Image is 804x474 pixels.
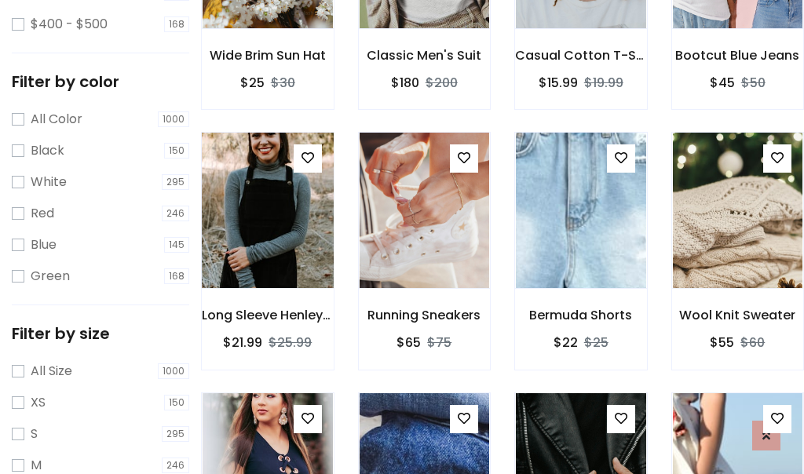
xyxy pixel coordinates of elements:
[515,48,647,63] h6: Casual Cotton T-Shirt
[269,334,312,352] del: $25.99
[31,393,46,412] label: XS
[391,75,419,90] h6: $180
[162,458,189,473] span: 246
[710,335,734,350] h6: $55
[539,75,578,90] h6: $15.99
[740,334,765,352] del: $60
[202,308,334,323] h6: Long Sleeve Henley T-Shirt
[202,48,334,63] h6: Wide Brim Sun Hat
[426,74,458,92] del: $200
[164,268,189,284] span: 168
[31,173,67,191] label: White
[554,335,578,350] h6: $22
[397,335,421,350] h6: $65
[31,362,72,381] label: All Size
[164,237,189,253] span: 145
[31,267,70,286] label: Green
[31,204,54,223] label: Red
[584,74,623,92] del: $19.99
[427,334,451,352] del: $75
[162,206,189,221] span: 246
[12,72,189,91] h5: Filter by color
[162,426,189,442] span: 295
[31,141,64,160] label: Black
[741,74,766,92] del: $50
[162,174,189,190] span: 295
[672,48,804,63] h6: Bootcut Blue Jeans
[31,425,38,443] label: S
[515,308,647,323] h6: Bermuda Shorts
[164,143,189,159] span: 150
[223,335,262,350] h6: $21.99
[271,74,295,92] del: $30
[158,111,189,127] span: 1000
[12,324,189,343] h5: Filter by size
[240,75,265,90] h6: $25
[359,308,491,323] h6: Running Sneakers
[31,235,57,254] label: Blue
[672,308,804,323] h6: Wool Knit Sweater
[584,334,608,352] del: $25
[31,15,108,34] label: $400 - $500
[158,363,189,379] span: 1000
[359,48,491,63] h6: Classic Men's Suit
[164,395,189,410] span: 150
[164,16,189,32] span: 168
[31,110,82,129] label: All Color
[710,75,735,90] h6: $45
